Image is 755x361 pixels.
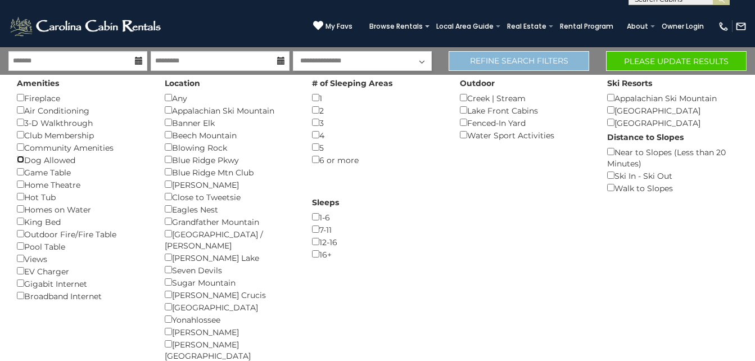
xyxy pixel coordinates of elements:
[460,116,591,129] div: Fenced-In Yard
[165,166,296,178] div: Blue Ridge Mtn Club
[312,223,443,236] div: 7-11
[8,15,164,38] img: White-1-2.png
[312,104,443,116] div: 2
[17,191,148,203] div: Hot Tub
[312,154,443,166] div: 6 or more
[165,78,200,89] label: Location
[165,191,296,203] div: Close to Tweetsie
[554,19,619,34] a: Rental Program
[431,19,499,34] a: Local Area Guide
[17,228,148,240] div: Outdoor Fire/Fire Table
[17,78,59,89] label: Amenities
[312,92,443,104] div: 1
[17,116,148,129] div: 3-D Walkthrough
[17,290,148,302] div: Broadband Internet
[312,129,443,141] div: 4
[17,240,148,252] div: Pool Table
[165,92,296,104] div: Any
[17,277,148,290] div: Gigabit Internet
[607,132,684,143] label: Distance to Slopes
[17,92,148,104] div: Fireplace
[607,182,738,194] div: Walk to Slopes
[607,78,652,89] label: Ski Resorts
[17,154,148,166] div: Dog Allowed
[165,264,296,276] div: Seven Devils
[460,104,591,116] div: Lake Front Cabins
[621,19,654,34] a: About
[17,203,148,215] div: Homes on Water
[17,166,148,178] div: Game Table
[312,78,392,89] label: # of Sleeping Areas
[17,104,148,116] div: Air Conditioning
[718,21,729,32] img: phone-regular-white.png
[17,252,148,265] div: Views
[17,129,148,141] div: Club Membership
[17,141,148,154] div: Community Amenities
[165,129,296,141] div: Beech Mountain
[607,116,738,129] div: [GEOGRAPHIC_DATA]
[165,203,296,215] div: Eagles Nest
[17,265,148,277] div: EV Charger
[313,20,352,32] a: My Favs
[312,116,443,129] div: 3
[165,288,296,301] div: [PERSON_NAME] Crucis
[501,19,552,34] a: Real Estate
[165,301,296,313] div: [GEOGRAPHIC_DATA]
[364,19,428,34] a: Browse Rentals
[165,215,296,228] div: Grandfather Mountain
[165,251,296,264] div: [PERSON_NAME] Lake
[460,78,495,89] label: Outdoor
[312,197,339,208] label: Sleeps
[607,92,738,104] div: Appalachian Ski Mountain
[165,228,296,251] div: [GEOGRAPHIC_DATA] / [PERSON_NAME]
[165,104,296,116] div: Appalachian Ski Mountain
[165,326,296,338] div: [PERSON_NAME]
[17,178,148,191] div: Home Theatre
[460,92,591,104] div: Creek | Stream
[165,178,296,191] div: [PERSON_NAME]
[165,116,296,129] div: Banner Elk
[607,146,738,169] div: Near to Slopes (Less than 20 Minutes)
[606,51,747,71] button: Please Update Results
[312,211,443,223] div: 1-6
[165,141,296,154] div: Blowing Rock
[460,129,591,141] div: Water Sport Activities
[325,21,352,31] span: My Favs
[607,169,738,182] div: Ski In - Ski Out
[607,104,738,116] div: [GEOGRAPHIC_DATA]
[656,19,709,34] a: Owner Login
[312,236,443,248] div: 12-16
[735,21,747,32] img: mail-regular-white.png
[312,141,443,154] div: 5
[449,51,589,71] a: Refine Search Filters
[312,248,443,260] div: 16+
[17,215,148,228] div: King Bed
[165,154,296,166] div: Blue Ridge Pkwy
[165,313,296,326] div: Yonahlossee
[165,276,296,288] div: Sugar Mountain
